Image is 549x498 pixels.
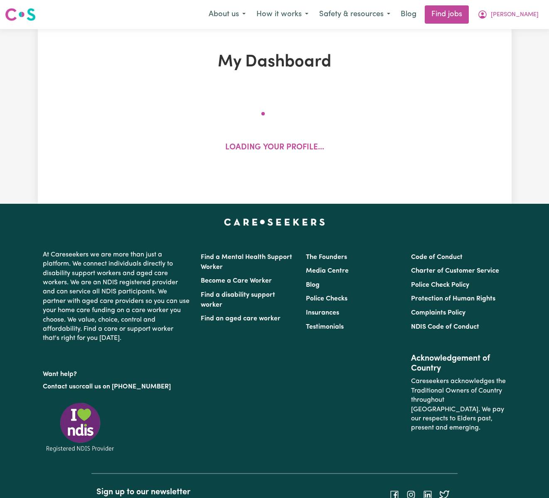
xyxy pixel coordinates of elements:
p: or [43,379,191,395]
h2: Sign up to our newsletter [96,487,269,497]
h1: My Dashboard [122,52,428,72]
a: Find a disability support worker [201,292,275,308]
button: My Account [472,6,544,23]
iframe: Button to launch messaging window [516,465,542,491]
a: Become a Care Worker [201,278,272,284]
a: Insurances [306,310,339,316]
a: Protection of Human Rights [411,295,495,302]
span: [PERSON_NAME] [491,10,539,20]
a: Follow Careseekers on Instagram [406,491,416,498]
a: Police Check Policy [411,282,469,288]
a: Find an aged care worker [201,315,281,322]
a: Blog [306,282,320,288]
a: Charter of Customer Service [411,268,499,274]
p: At Careseekers we are more than just a platform. We connect individuals directly to disability su... [43,247,191,347]
button: Safety & resources [314,6,396,23]
button: How it works [251,6,314,23]
a: Testimonials [306,324,344,330]
a: Careseekers home page [224,219,325,225]
img: Registered NDIS provider [43,401,118,453]
p: Loading your profile... [225,142,324,154]
a: Complaints Policy [411,310,465,316]
p: Careseekers acknowledges the Traditional Owners of Country throughout [GEOGRAPHIC_DATA]. We pay o... [411,373,506,436]
a: Contact us [43,383,76,390]
button: About us [203,6,251,23]
a: Follow Careseekers on Twitter [439,491,449,498]
h2: Acknowledgement of Country [411,354,506,373]
a: Blog [396,5,421,24]
a: Find a Mental Health Support Worker [201,254,292,271]
a: Media Centre [306,268,349,274]
a: Follow Careseekers on Facebook [389,491,399,498]
a: Police Checks [306,295,347,302]
img: Careseekers logo [5,7,36,22]
a: Code of Conduct [411,254,463,261]
a: call us on [PHONE_NUMBER] [82,383,171,390]
p: Want help? [43,366,191,379]
a: NDIS Code of Conduct [411,324,479,330]
a: Follow Careseekers on LinkedIn [423,491,433,498]
a: The Founders [306,254,347,261]
a: Find jobs [425,5,469,24]
a: Careseekers logo [5,5,36,24]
